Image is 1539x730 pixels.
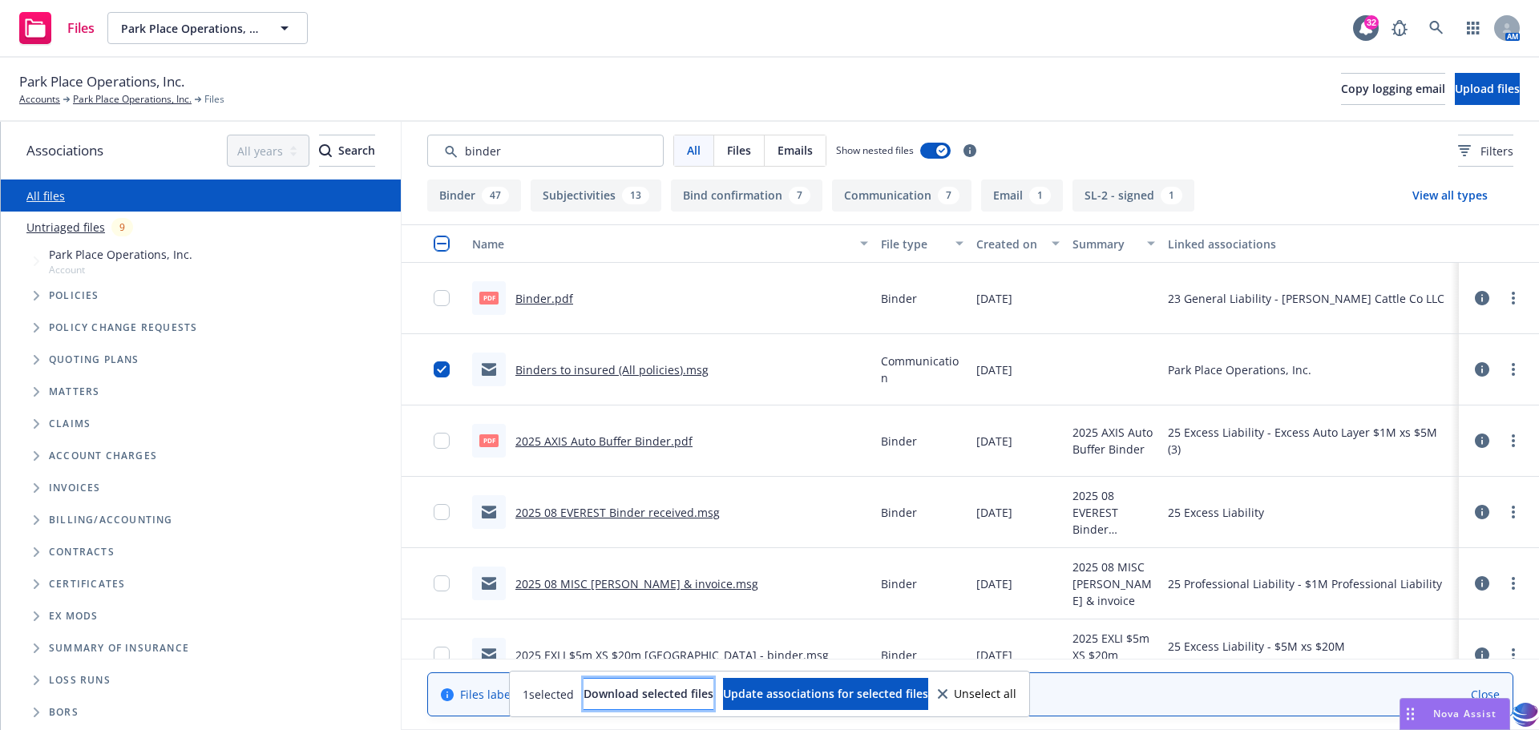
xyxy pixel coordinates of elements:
button: Nova Assist [1400,698,1510,730]
a: 2025 EXLI $5m XS $20m [GEOGRAPHIC_DATA] - binder.msg [515,647,829,663]
button: Download selected files [584,678,713,710]
a: Files [13,6,101,50]
button: SL-2 - signed [1072,179,1194,212]
a: Switch app [1457,12,1489,44]
input: Toggle Row Selected [434,433,450,449]
button: Communication [832,179,971,212]
div: Drag to move [1400,699,1420,729]
a: Untriaged files [26,219,105,236]
div: 25 Excess Liability [1168,504,1264,521]
input: Toggle Row Selected [434,504,450,520]
span: Copy logging email [1341,81,1445,96]
div: 23 General Liability - [PERSON_NAME] Cattle Co LLC [1168,290,1444,307]
button: Email [981,179,1063,212]
span: Matters [49,387,99,397]
button: File type [875,224,971,263]
div: Folder Tree Example [1,504,401,728]
span: Policies [49,291,99,300]
span: [DATE] [976,575,1012,592]
a: more [1504,360,1523,379]
button: Upload files [1455,73,1520,105]
div: 13 [622,187,649,204]
div: Linked associations [1168,236,1452,252]
span: Park Place Operations, Inc. [19,71,184,92]
div: File type [881,236,947,252]
span: 2025 08 MISC [PERSON_NAME] & invoice [1072,559,1156,609]
input: Select all [434,236,450,252]
span: 2025 AXIS Auto Buffer Binder [1072,424,1156,458]
span: Summary of insurance [49,643,189,653]
input: Search by keyword... [427,135,664,167]
a: Report a Bug [1383,12,1416,44]
span: 1 selected [523,686,574,703]
span: Billing/Accounting [49,515,173,525]
span: Filters [1480,143,1513,159]
div: Tree Example [1,243,401,504]
input: Toggle Row Selected [434,290,450,306]
button: Summary [1066,224,1162,263]
div: 32 [1364,14,1379,29]
button: Linked associations [1161,224,1459,263]
a: 2025 08 MISC [PERSON_NAME] & invoice.msg [515,576,758,591]
span: Park Place Operations, Inc. [121,20,260,37]
a: more [1504,288,1523,308]
span: 2025 08 EVEREST Binder received [1072,487,1156,538]
div: 1 [1161,187,1182,204]
div: Search [319,135,375,166]
span: Files labeled as "Auto ID card" are hidden. [460,686,797,703]
a: Close [1471,686,1500,703]
div: 25 Excess Liability - $5M xs $20M [GEOGRAPHIC_DATA] [1168,638,1452,672]
span: Nova Assist [1433,707,1497,720]
span: Update associations for selected files [723,686,928,701]
button: Binder [427,179,521,212]
span: Invoices [49,483,101,493]
span: Quoting plans [49,355,139,365]
span: Account charges [49,451,157,461]
span: Emails [778,142,813,159]
span: Filters [1458,143,1513,159]
span: Associations [26,140,103,161]
span: [DATE] [976,433,1012,450]
span: Park Place Operations, Inc. [49,246,192,263]
a: Accounts [19,92,60,107]
a: more [1504,502,1523,522]
span: 2025 EXLI $5m XS $20m [GEOGRAPHIC_DATA] - binder [1072,630,1156,680]
span: Claims [49,419,91,429]
span: [DATE] [976,504,1012,521]
span: Upload files [1455,81,1520,96]
div: 7 [938,187,959,204]
div: 25 Excess Liability - Excess Auto Layer $1M xs $5M (3) [1168,424,1452,458]
button: Bind confirmation [671,179,822,212]
a: Binder.pdf [515,291,573,306]
span: pdf [479,434,499,446]
span: Contracts [49,547,115,557]
span: Show nested files [836,143,914,157]
div: Created on [976,236,1042,252]
button: View all types [1387,179,1513,212]
a: more [1504,645,1523,664]
span: [DATE] [976,647,1012,663]
span: Files [727,142,751,159]
span: Communication [881,353,964,386]
a: more [1504,574,1523,593]
input: Toggle Row Selected [434,647,450,663]
span: Files [204,92,224,107]
div: 9 [111,218,133,236]
span: Binder [881,433,917,450]
span: [DATE] [976,361,1012,378]
a: 2025 08 EVEREST Binder received.msg [515,505,720,520]
button: Name [466,224,875,263]
span: Account [49,263,192,276]
div: Summary [1072,236,1138,252]
button: Park Place Operations, Inc. [107,12,308,44]
img: svg+xml;base64,PHN2ZyB3aWR0aD0iMzQiIGhlaWdodD0iMzQiIHZpZXdCb3g9IjAgMCAzNCAzNCIgZmlsbD0ibm9uZSIgeG... [1512,700,1539,730]
button: Filters [1458,135,1513,167]
span: Files [67,22,95,34]
button: SearchSearch [319,135,375,167]
span: All [687,142,701,159]
svg: Search [319,144,332,157]
span: BORs [49,708,79,717]
input: Toggle Row Selected [434,575,450,591]
span: Binder [881,290,917,307]
span: Certificates [49,579,125,589]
